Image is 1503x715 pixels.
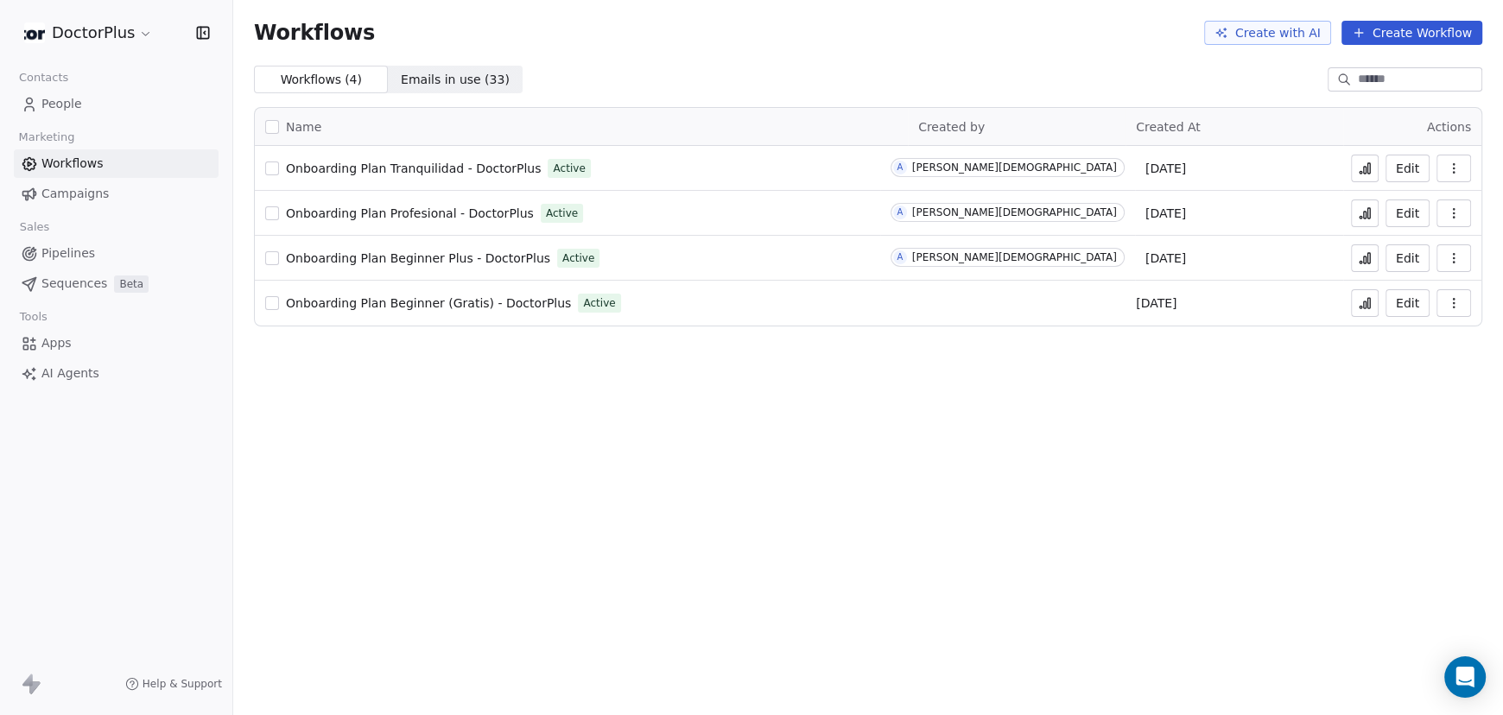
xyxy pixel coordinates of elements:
span: [DATE] [1145,160,1186,177]
a: SequencesBeta [14,269,219,298]
span: People [41,95,82,113]
a: Campaigns [14,180,219,208]
button: Edit [1386,155,1430,182]
a: AI Agents [14,359,219,388]
a: Onboarding Plan Beginner (Gratis) - DoctorPlus [286,294,571,312]
span: Tools [12,304,54,330]
span: Apps [41,334,72,352]
span: Sequences [41,275,107,293]
span: Onboarding Plan Beginner Plus - DoctorPlus [286,251,550,265]
span: AI Agents [41,364,99,383]
span: Sales [12,214,57,240]
span: Workflows [254,21,375,45]
a: Onboarding Plan Profesional - DoctorPlus [286,205,534,222]
a: Apps [14,329,219,357]
a: Pipelines [14,239,219,268]
div: A [897,161,903,174]
a: Onboarding Plan Beginner Plus - DoctorPlus [286,250,550,267]
span: Beta [114,275,149,293]
a: Workflows [14,149,219,178]
img: logo-Doctor-Plus.jpg [24,22,45,43]
a: People [14,90,219,118]
span: Active [546,206,578,221]
span: [DATE] [1145,205,1186,222]
div: A [897,250,903,264]
span: DoctorPlus [52,22,135,44]
span: Workflows [41,155,104,173]
span: Pipelines [41,244,95,263]
span: Help & Support [143,677,222,691]
div: Open Intercom Messenger [1444,656,1486,698]
span: Created by [918,120,985,134]
span: [DATE] [1145,250,1186,267]
span: Marketing [11,124,82,150]
div: A [897,206,903,219]
span: [DATE] [1136,294,1176,312]
button: Create Workflow [1341,21,1482,45]
span: Name [286,118,321,136]
span: Created At [1136,120,1201,134]
button: Edit [1386,244,1430,272]
div: [PERSON_NAME][DEMOGRAPHIC_DATA] [912,161,1117,174]
button: DoctorPlus [21,18,156,47]
button: Edit [1386,199,1430,227]
span: Active [553,161,585,176]
span: Onboarding Plan Profesional - DoctorPlus [286,206,534,220]
div: [PERSON_NAME][DEMOGRAPHIC_DATA] [912,251,1117,263]
span: Onboarding Plan Tranquilidad - DoctorPlus [286,161,541,175]
span: Campaigns [41,185,109,203]
span: Actions [1427,120,1471,134]
span: Contacts [11,65,76,91]
span: Active [562,250,594,266]
a: Help & Support [125,677,222,691]
div: [PERSON_NAME][DEMOGRAPHIC_DATA] [912,206,1117,218]
span: Onboarding Plan Beginner (Gratis) - DoctorPlus [286,296,571,310]
span: Emails in use ( 33 ) [401,71,510,89]
button: Edit [1386,289,1430,317]
a: Onboarding Plan Tranquilidad - DoctorPlus [286,160,541,177]
button: Create with AI [1204,21,1331,45]
span: Active [583,295,615,311]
